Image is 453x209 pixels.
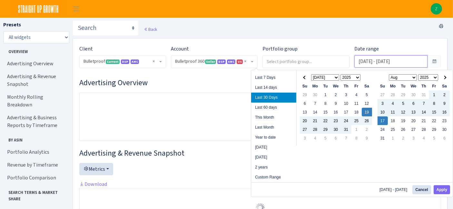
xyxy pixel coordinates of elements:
a: Z [431,3,442,14]
td: 5 [398,99,409,108]
th: Mo [388,82,398,90]
a: Advertising & Revenue Snapshot [3,70,68,91]
span: Overview [4,46,67,55]
td: 30 [310,90,320,99]
td: 10 [378,108,388,116]
li: [DATE] [251,142,296,152]
td: 16 [331,108,341,116]
td: 7 [310,99,320,108]
td: 4 [419,134,429,142]
td: 17 [341,108,351,116]
a: Advertising & Business Reports by Timeframe [3,111,68,132]
span: Seller [205,59,216,64]
button: Toggle navigation [68,4,84,14]
td: 3 [300,134,310,142]
td: 26 [362,116,372,125]
td: 8 [429,99,439,108]
li: Last 7 Days [251,73,296,83]
th: Tu [398,82,409,90]
td: 16 [439,108,450,116]
td: 13 [300,108,310,116]
td: 2 [331,90,341,99]
td: 29 [429,125,439,134]
span: US [237,59,243,64]
li: This Month [251,113,296,123]
td: 29 [300,90,310,99]
td: 21 [310,116,320,125]
td: 28 [388,90,398,99]
td: 29 [320,125,331,134]
td: 13 [409,108,419,116]
span: Remove all items [244,58,246,65]
td: 4 [351,90,362,99]
li: [DATE] [251,152,296,162]
span: Current [106,59,120,64]
li: Year to date [251,132,296,142]
td: 30 [331,125,341,134]
td: 11 [351,99,362,108]
td: 9 [362,134,372,142]
td: 2 [439,90,450,99]
td: 6 [439,134,450,142]
td: 18 [388,116,398,125]
td: 1 [320,90,331,99]
th: We [409,82,419,90]
td: 1 [429,90,439,99]
li: Last 14 days [251,83,296,93]
span: Search Terms & Market Share [4,187,67,202]
a: Portfolio Comparison [3,171,68,184]
label: Date range [354,45,379,53]
td: 9 [439,99,450,108]
a: Advertising Overview [3,57,68,70]
td: 1 [351,125,362,134]
th: Tu [320,82,331,90]
td: 25 [388,125,398,134]
span: AMC [131,59,139,64]
td: 6 [300,99,310,108]
a: Monthly Rolling Breakdown [3,91,68,111]
a: Revenue by Timeframe [3,159,68,171]
td: 19 [398,116,409,125]
th: Th [341,82,351,90]
span: Bulletproof <span class="badge badge-success">Current</span><span class="badge badge-primary">DSP... [80,56,166,68]
td: 8 [351,134,362,142]
th: Sa [362,82,372,90]
td: 24 [341,116,351,125]
span: Bulletproof <span class="badge badge-success">Current</span><span class="badge badge-primary">DSP... [84,58,158,65]
li: Custom Range [251,172,296,182]
li: Last 30 Days [251,93,296,103]
td: 21 [419,116,429,125]
label: Portfolio group [262,45,298,53]
label: Presets [3,21,21,29]
td: 12 [362,99,372,108]
td: 4 [388,99,398,108]
span: By ASIN [4,134,67,143]
td: 25 [351,116,362,125]
td: 5 [362,90,372,99]
td: 22 [429,116,439,125]
td: 12 [398,108,409,116]
td: 7 [341,134,351,142]
td: 29 [398,90,409,99]
th: Sa [439,82,450,90]
td: 2 [362,125,372,134]
td: 27 [300,125,310,134]
td: 31 [378,134,388,142]
td: 3 [409,134,419,142]
input: Select portfolio group... [263,56,349,67]
button: Metrics [79,163,113,175]
td: 15 [429,108,439,116]
th: Fr [351,82,362,90]
td: 20 [300,116,310,125]
td: 2 [398,134,409,142]
li: 2 years [251,162,296,172]
td: 22 [320,116,331,125]
td: 26 [398,125,409,134]
span: Remove all items [153,58,155,65]
span: Bulletproof 360 <span class="badge badge-success">Seller</span><span class="badge badge-primary">... [175,58,250,65]
a: Download [79,181,107,187]
th: Su [300,82,310,90]
label: Account [171,45,189,53]
td: 18 [351,108,362,116]
a: Portfolio Analytics [3,146,68,159]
